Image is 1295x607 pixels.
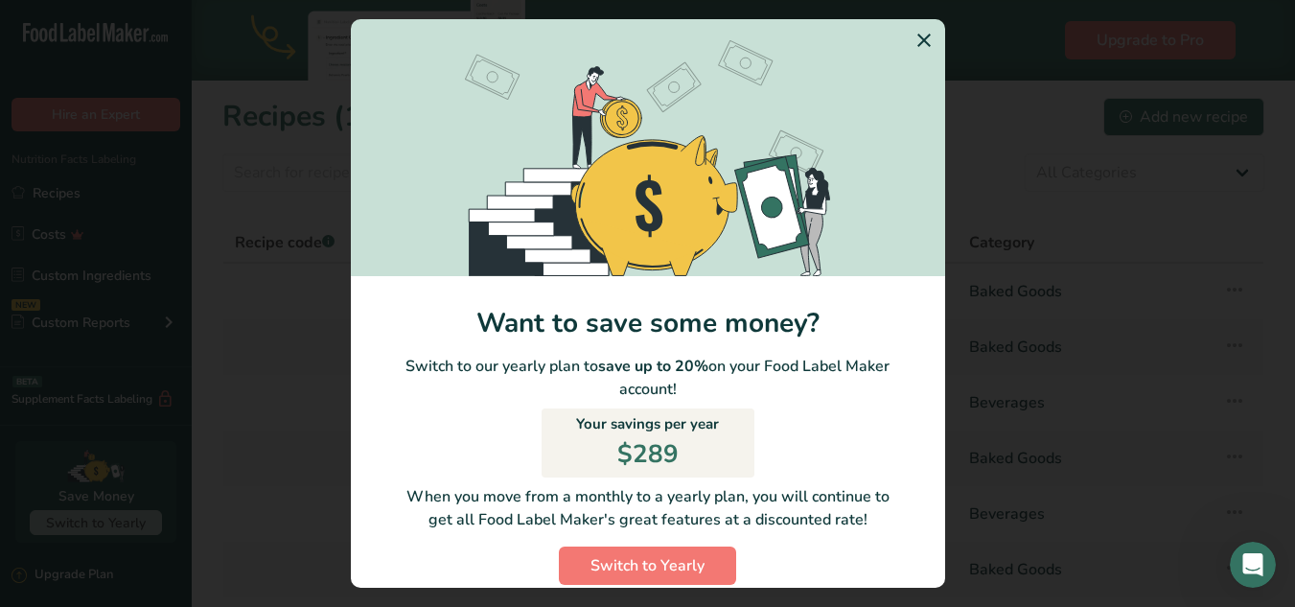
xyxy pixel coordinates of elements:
[1230,542,1276,588] iframe: Intercom live chat
[559,547,736,585] button: Switch to Yearly
[351,307,945,339] h1: Want to save some money?
[598,356,708,377] b: save up to 20%
[351,355,945,401] p: Switch to our yearly plan to on your Food Label Maker account!
[617,435,679,473] p: $289
[590,554,705,577] span: Switch to Yearly
[366,485,930,531] p: When you move from a monthly to a yearly plan, you will continue to get all Food Label Maker's gr...
[576,413,719,435] p: Your savings per year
